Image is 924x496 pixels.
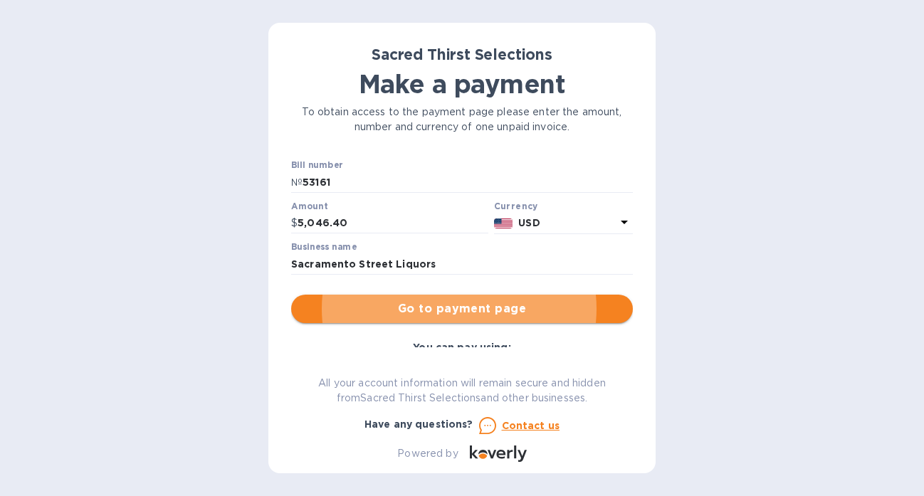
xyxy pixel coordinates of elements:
p: Powered by [397,446,458,461]
span: Go to payment page [303,300,621,317]
input: Enter business name [291,253,633,275]
b: You can pay using: [413,342,510,353]
p: To obtain access to the payment page please enter the amount, number and currency of one unpaid i... [291,105,633,134]
input: Enter bill number [303,172,633,193]
p: $ [291,216,298,231]
b: Sacred Thirst Selections [372,46,552,63]
input: 0.00 [298,213,488,234]
p: All your account information will remain secure and hidden from Sacred Thirst Selections and othe... [291,376,633,406]
p: № [291,175,303,190]
b: USD [518,217,540,228]
label: Bill number [291,162,342,170]
b: Have any questions? [364,418,473,430]
u: Contact us [502,420,560,431]
img: USD [494,218,513,228]
label: Amount [291,202,327,211]
button: Go to payment page [291,295,633,323]
b: Currency [494,201,538,211]
label: Business name [291,243,357,252]
h1: Make a payment [291,69,633,99]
